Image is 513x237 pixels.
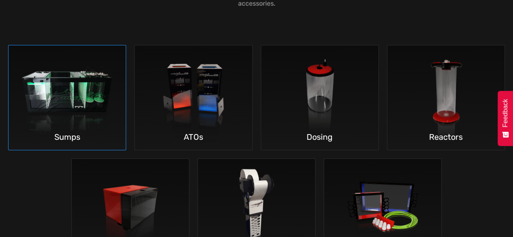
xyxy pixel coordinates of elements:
[387,45,505,150] a: ReactorsReactors
[135,45,252,150] img: ATOs
[261,130,378,144] h5: Dosing
[387,130,504,144] h5: Reactors
[8,45,126,150] a: SumpsSumps
[261,45,378,150] img: Dosing
[387,45,504,150] img: Reactors
[135,130,252,144] h5: ATOs
[261,45,379,150] a: DosingDosing
[9,130,126,144] h5: Sumps
[134,45,252,150] a: ATOsATOs
[502,99,509,127] span: Feedback
[9,45,126,150] img: Sumps
[498,91,513,146] button: Feedback - Show survey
